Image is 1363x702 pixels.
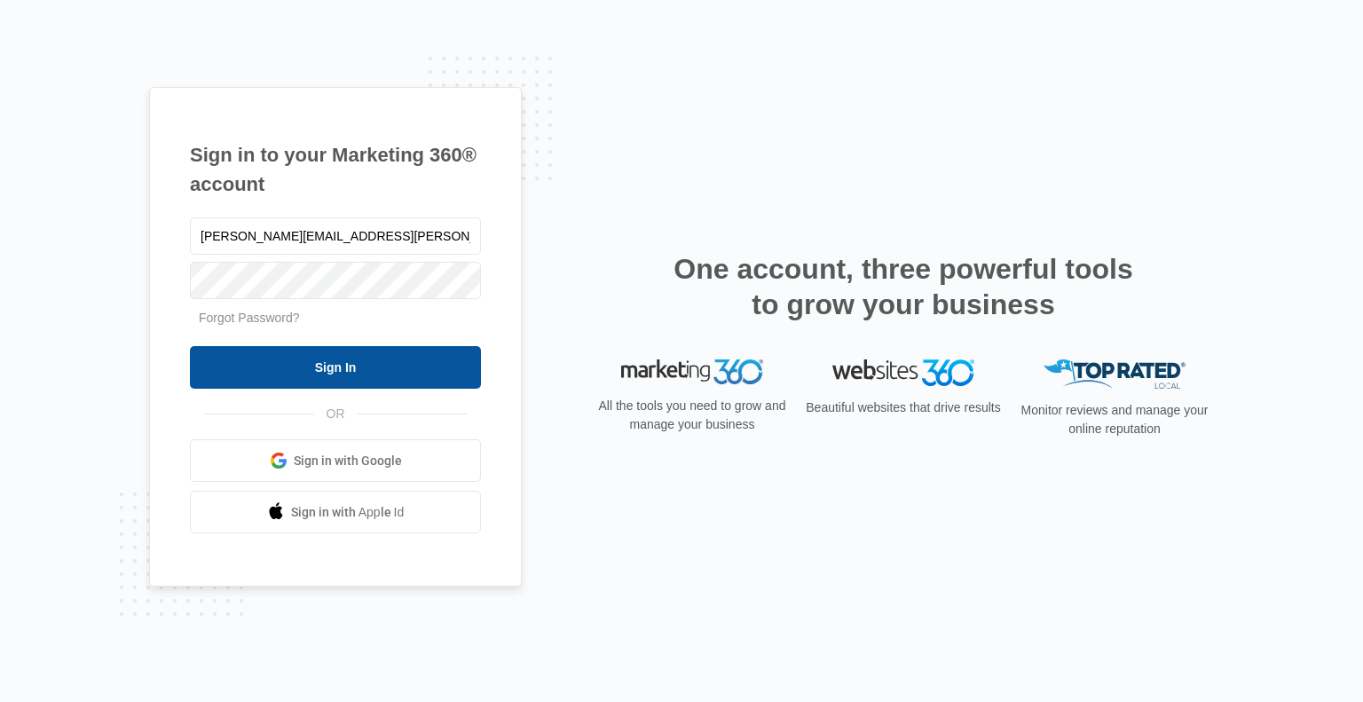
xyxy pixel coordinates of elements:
[199,311,300,325] a: Forgot Password?
[621,359,763,384] img: Marketing 360
[190,217,481,255] input: Email
[314,405,358,423] span: OR
[291,503,405,522] span: Sign in with Apple Id
[190,439,481,482] a: Sign in with Google
[190,491,481,533] a: Sign in with Apple Id
[1044,359,1186,389] img: Top Rated Local
[1015,401,1214,438] p: Monitor reviews and manage your online reputation
[832,359,974,385] img: Websites 360
[804,398,1003,417] p: Beautiful websites that drive results
[294,452,402,470] span: Sign in with Google
[190,346,481,389] input: Sign In
[668,251,1138,322] h2: One account, three powerful tools to grow your business
[593,397,792,434] p: All the tools you need to grow and manage your business
[190,140,481,199] h1: Sign in to your Marketing 360® account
